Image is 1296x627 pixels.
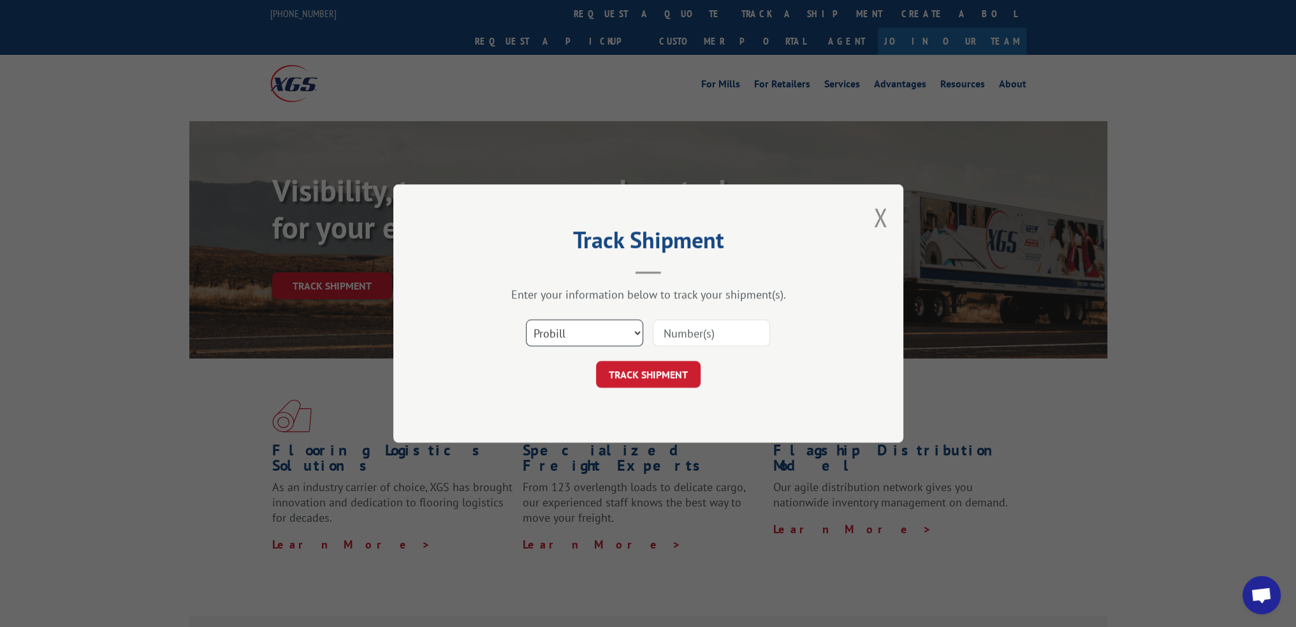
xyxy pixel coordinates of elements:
h2: Track Shipment [457,231,840,255]
a: Open chat [1242,576,1281,614]
input: Number(s) [653,320,770,346]
div: Enter your information below to track your shipment(s). [457,287,840,302]
button: TRACK SHIPMENT [596,361,701,388]
button: Close modal [873,200,887,234]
